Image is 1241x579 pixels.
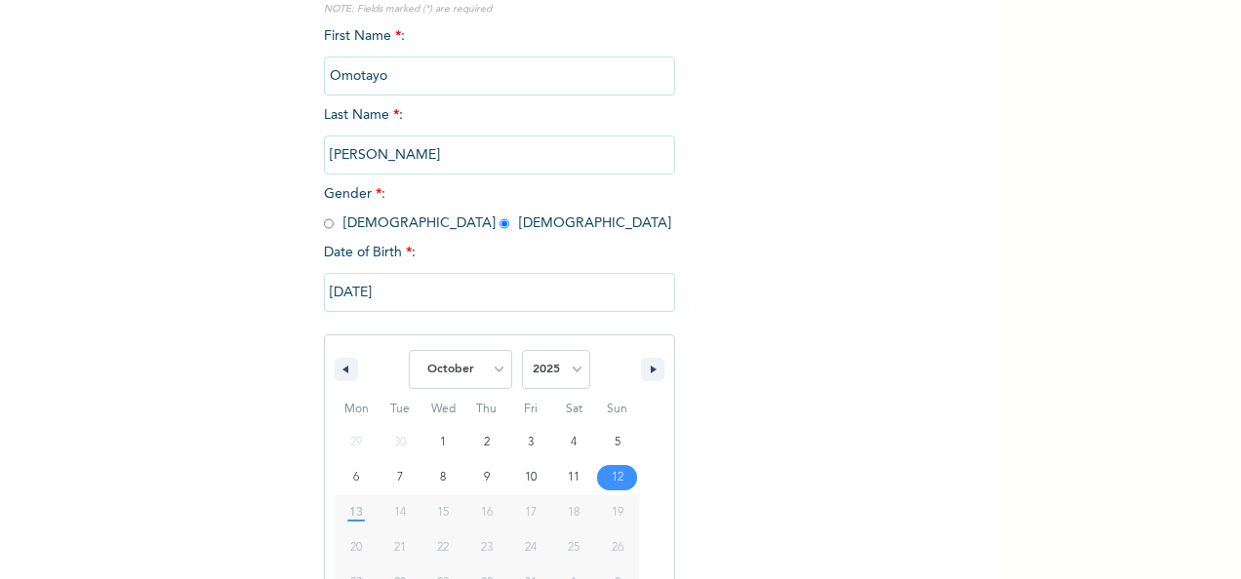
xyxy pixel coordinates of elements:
[595,495,639,530] button: 19
[568,530,580,565] span: 25
[595,394,639,425] span: Sun
[465,495,509,530] button: 16
[568,460,580,495] span: 11
[552,425,596,460] button: 4
[481,530,493,565] span: 23
[508,495,552,530] button: 17
[568,495,580,530] span: 18
[397,460,403,495] span: 7
[552,530,596,565] button: 25
[335,394,379,425] span: Mon
[552,495,596,530] button: 18
[484,460,490,495] span: 9
[612,530,623,565] span: 26
[379,394,422,425] span: Tue
[379,460,422,495] button: 7
[394,530,406,565] span: 21
[525,495,537,530] span: 17
[552,460,596,495] button: 11
[525,460,537,495] span: 10
[552,394,596,425] span: Sat
[379,495,422,530] button: 14
[437,530,449,565] span: 22
[324,187,671,230] span: Gender : [DEMOGRAPHIC_DATA] [DEMOGRAPHIC_DATA]
[324,135,675,174] input: Enter your last name
[440,460,446,495] span: 8
[525,530,537,565] span: 24
[421,495,465,530] button: 15
[465,425,509,460] button: 2
[508,394,552,425] span: Fri
[571,425,577,460] span: 4
[595,460,639,495] button: 12
[612,495,623,530] span: 19
[615,425,620,460] span: 5
[421,394,465,425] span: Wed
[324,57,675,96] input: Enter your first name
[421,425,465,460] button: 1
[335,495,379,530] button: 13
[440,425,446,460] span: 1
[324,108,675,162] span: Last Name :
[350,530,362,565] span: 20
[324,243,416,263] span: Date of Birth :
[421,530,465,565] button: 22
[335,530,379,565] button: 20
[437,495,449,530] span: 15
[528,425,534,460] span: 3
[324,29,675,83] span: First Name :
[465,460,509,495] button: 9
[481,495,493,530] span: 16
[465,394,509,425] span: Thu
[324,2,675,17] p: NOTE: Fields marked (*) are required
[465,530,509,565] button: 23
[379,530,422,565] button: 21
[421,460,465,495] button: 8
[394,495,406,530] span: 14
[508,460,552,495] button: 10
[349,495,363,530] span: 13
[484,425,490,460] span: 2
[508,425,552,460] button: 3
[612,460,623,495] span: 12
[595,425,639,460] button: 5
[335,460,379,495] button: 6
[595,530,639,565] button: 26
[324,273,675,312] input: DD-MM-YYYY
[353,460,359,495] span: 6
[508,530,552,565] button: 24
